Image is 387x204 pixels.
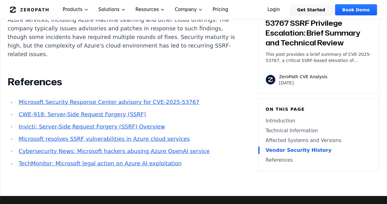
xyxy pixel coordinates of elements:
[266,117,372,125] a: Introduction
[19,160,182,167] a: TechMonitor: Microsoft legal action on Azure AI exploitation
[8,76,235,88] h2: References
[335,4,377,15] a: Book Demo
[266,75,275,85] img: ZeroPath CVE Analysis
[19,99,199,105] a: Microsoft Security Response Center advisory for CVE-2025-53767
[19,136,190,142] a: Microsoft resolves SSRF vulnerabilities in Azure cloud services
[279,80,327,86] p: [DATE]
[266,156,372,164] a: References
[266,51,372,64] p: This post provides a brief summary of CVE-2025-53767, a critical SSRF-based elevation of privileg...
[19,148,210,154] a: Cybersecurity News: Microsoft hackers abusing Azure OpenAI service
[19,123,165,130] a: Invicti: Server-Side Request Forgery (SSRF) Overview
[19,111,146,117] a: CWE-918: Server-Side Request Forgery (SSRF)
[266,127,372,134] a: Technical Information
[260,4,287,15] a: Login
[279,74,327,80] p: ZeroPath CVE Analysis
[290,4,333,15] a: Get Started
[266,147,372,154] a: Vendor Security History
[266,8,372,48] h3: Azure OpenAI CVE-2025-53767 SSRF Privilege Escalation: Brief Summary and Technical Review
[266,137,372,144] a: Affected Systems and Versions
[8,7,235,59] p: Microsoft has previously addressed SSRF and privilege escalation vulnerabilities in Azure service...
[266,106,372,112] h6: On this page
